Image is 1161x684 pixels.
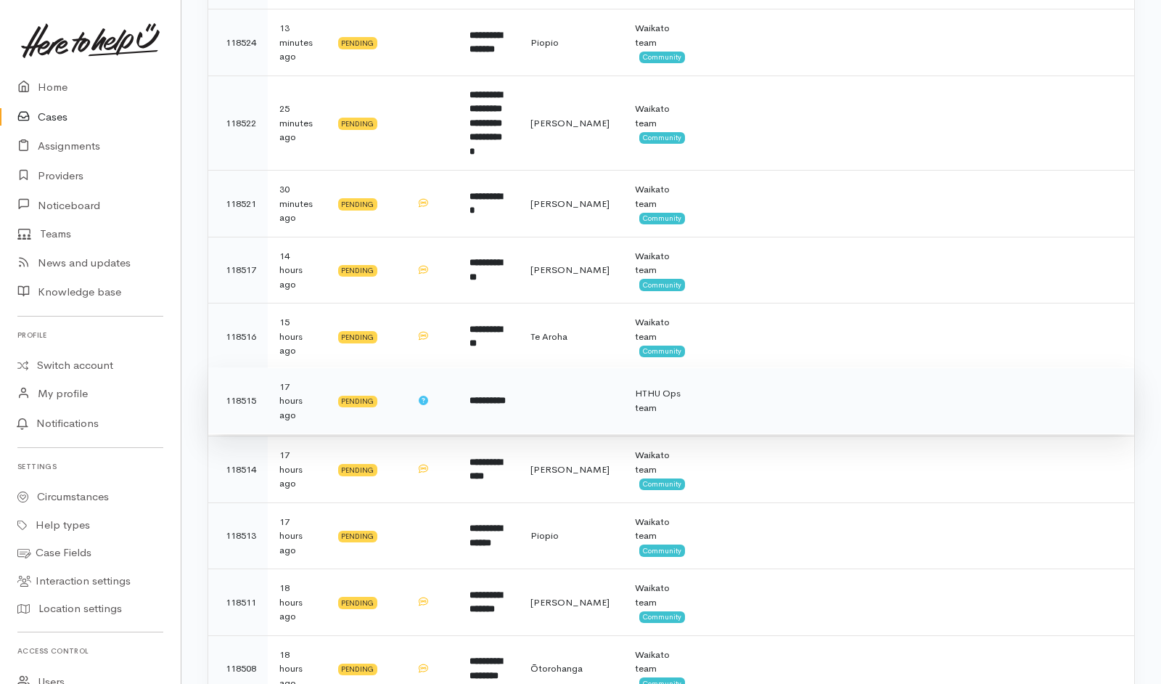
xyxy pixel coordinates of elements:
span: Piopio [530,529,559,542]
div: Waikato team [635,21,686,49]
div: Waikato team [635,315,686,343]
span: [PERSON_NAME] [530,117,610,129]
td: 25 minutes ago [268,76,327,171]
span: [PERSON_NAME] [530,596,610,608]
td: 118521 [208,171,268,237]
div: HTHU Ops team [635,386,686,415]
div: Pending [338,464,378,476]
td: 18 hours ago [268,569,327,636]
td: 30 minutes ago [268,171,327,237]
span: [PERSON_NAME] [530,198,610,210]
span: Community [639,611,685,623]
div: Pending [338,531,378,542]
td: 17 hours ago [268,367,327,434]
td: 118514 [208,436,268,503]
div: Waikato team [635,648,686,676]
span: Community [639,213,685,224]
span: Piopio [530,36,559,49]
div: Pending [338,37,378,49]
td: 15 hours ago [268,304,327,370]
span: [PERSON_NAME] [530,463,610,476]
div: Pending [338,396,378,407]
div: Pending [338,597,378,608]
div: Pending [338,198,378,210]
span: Community [639,545,685,556]
div: Waikato team [635,515,686,543]
td: 118524 [208,9,268,76]
div: Waikato team [635,102,686,130]
td: 118515 [208,367,268,434]
span: [PERSON_NAME] [530,264,610,276]
span: Community [639,279,685,290]
td: 13 minutes ago [268,9,327,76]
h6: Access control [17,641,163,661]
span: Ōtorohanga [530,662,583,675]
div: Pending [338,331,378,343]
span: Te Aroha [530,330,567,343]
div: Pending [338,265,378,277]
span: Community [639,52,685,63]
div: Waikato team [635,581,686,609]
h6: Settings [17,457,163,476]
td: 118517 [208,237,268,304]
td: 17 hours ago [268,502,327,569]
span: Community [639,132,685,144]
span: Community [639,479,685,490]
td: 14 hours ago [268,237,327,304]
div: Waikato team [635,249,686,277]
td: 118516 [208,304,268,370]
div: Waikato team [635,448,686,476]
td: 17 hours ago [268,436,327,503]
div: Pending [338,118,378,129]
div: Waikato team [635,182,686,211]
div: Pending [338,664,378,675]
td: 118511 [208,569,268,636]
td: 118522 [208,76,268,171]
span: Community [639,346,685,357]
td: 118513 [208,502,268,569]
h6: Profile [17,325,163,345]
